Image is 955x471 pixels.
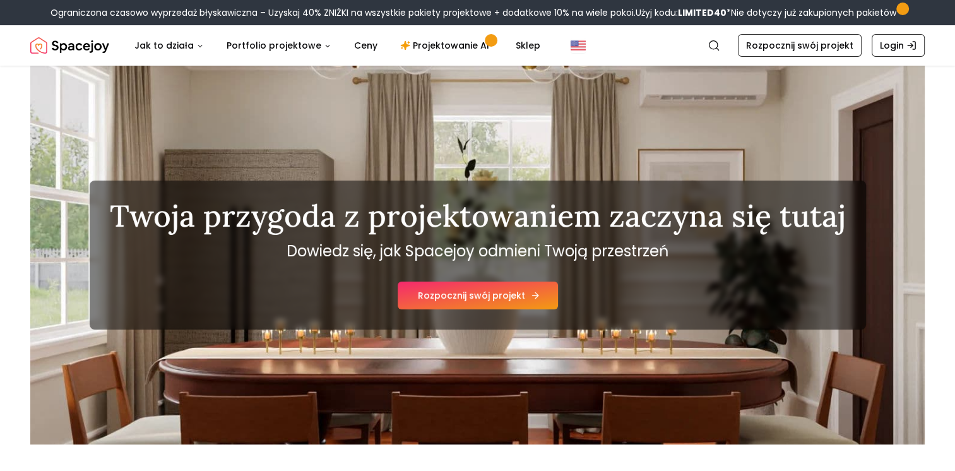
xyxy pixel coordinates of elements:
img: Spacejoy Logo [30,33,109,58]
font: Ograniczona czasowo wyprzedaż błyskawiczna – Uzyskaj 40% ZNIŻKI na wszystkie pakiety projektowe +... [50,6,901,19]
a: Login [872,34,925,57]
nav: Główny [124,33,550,58]
span: Użyj kodu: [636,6,727,19]
h1: Twoja przygoda z projektowaniem zaczyna się tutaj [110,201,846,231]
font: Rozpocznij swój projekt [418,289,525,302]
font: Projektowanie AI [413,39,489,52]
a: Rozpocznij swój projekt [398,282,558,309]
font: Rozpocznij swój projekt [746,39,853,52]
button: Jak to działa [124,33,214,58]
a: Sklep [506,33,550,58]
button: Portfolio projektowe [217,33,341,58]
span: *Nie dotyczy już zakupionych pakietów* [727,6,901,19]
img: Stany Zjednoczone [571,38,586,53]
a: Rozpocznij swój projekt [738,34,862,57]
a: Ceny [344,33,388,58]
nav: Globalny [30,25,925,66]
font: Portfolio projektowe [227,39,321,52]
a: Radość z przestrzeni [30,33,109,58]
font: Login [880,39,904,52]
a: Projektowanie AI [390,33,503,58]
p: Dowiedz się, jak Spacejoy odmieni Twoją przestrzeń [110,241,846,261]
font: Jak to działa [134,39,194,52]
b: LIMITED40 [678,6,727,19]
